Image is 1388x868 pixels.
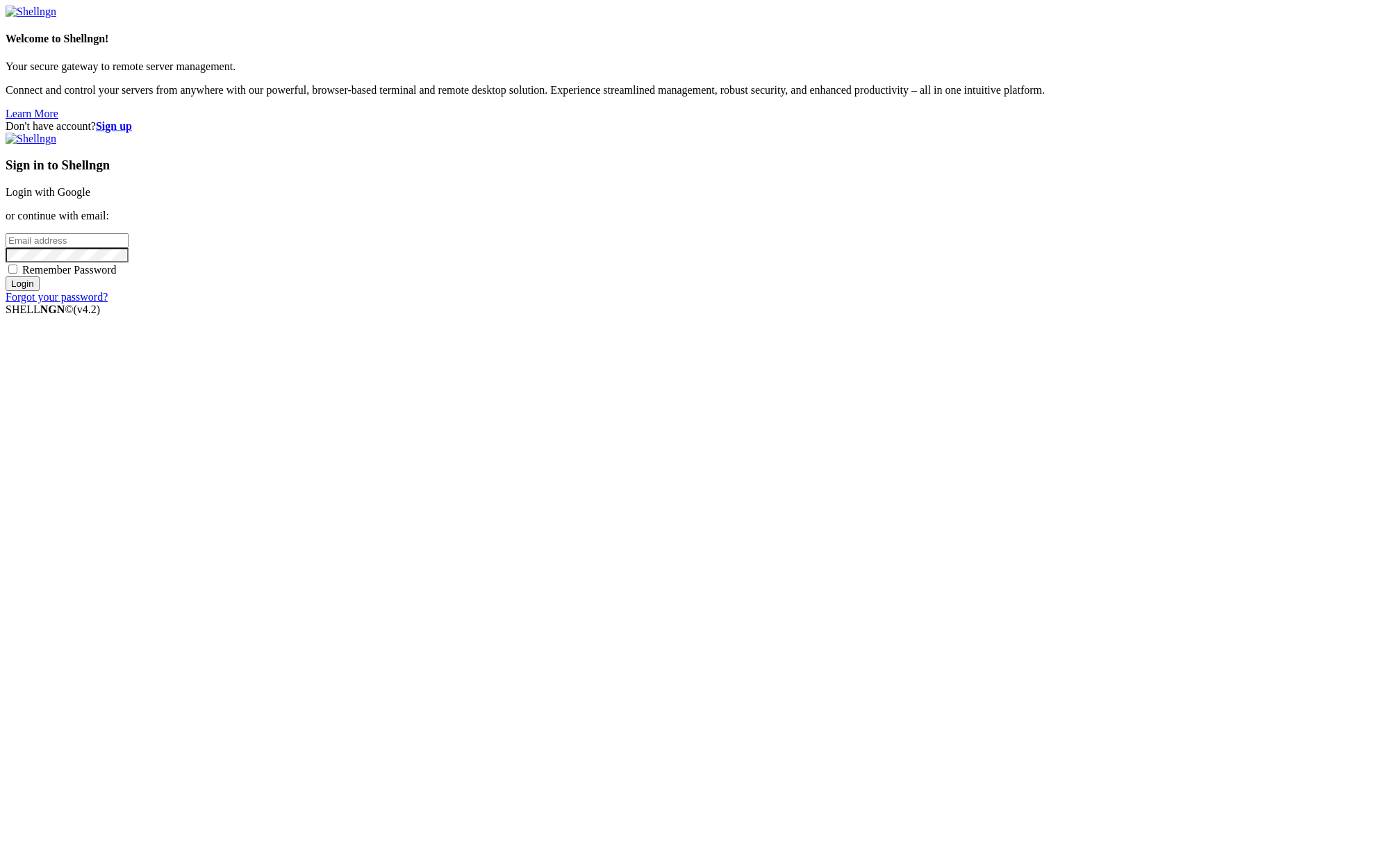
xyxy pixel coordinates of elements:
p: or continue with email: [6,210,1382,222]
p: Your secure gateway to remote server management. [6,60,1382,73]
p: Connect and control your servers from anywhere with our powerful, browser-based terminal and remo... [6,84,1382,97]
b: NGN [40,303,65,315]
div: Don't have account? [6,120,1382,133]
img: Shellngn [6,6,56,18]
input: Remember Password [8,265,17,274]
h3: Sign in to Shellngn [6,158,1382,173]
span: 4.2.0 [74,303,101,315]
a: Login with Google [6,186,90,198]
a: Forgot your password? [6,291,108,303]
span: SHELL © [6,303,100,315]
input: Email address [6,233,129,248]
span: Remember Password [22,264,117,276]
img: Shellngn [6,133,56,145]
a: Sign up [96,120,132,132]
h4: Welcome to Shellngn! [6,33,1382,45]
a: Learn More [6,108,58,119]
input: Login [6,276,40,291]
